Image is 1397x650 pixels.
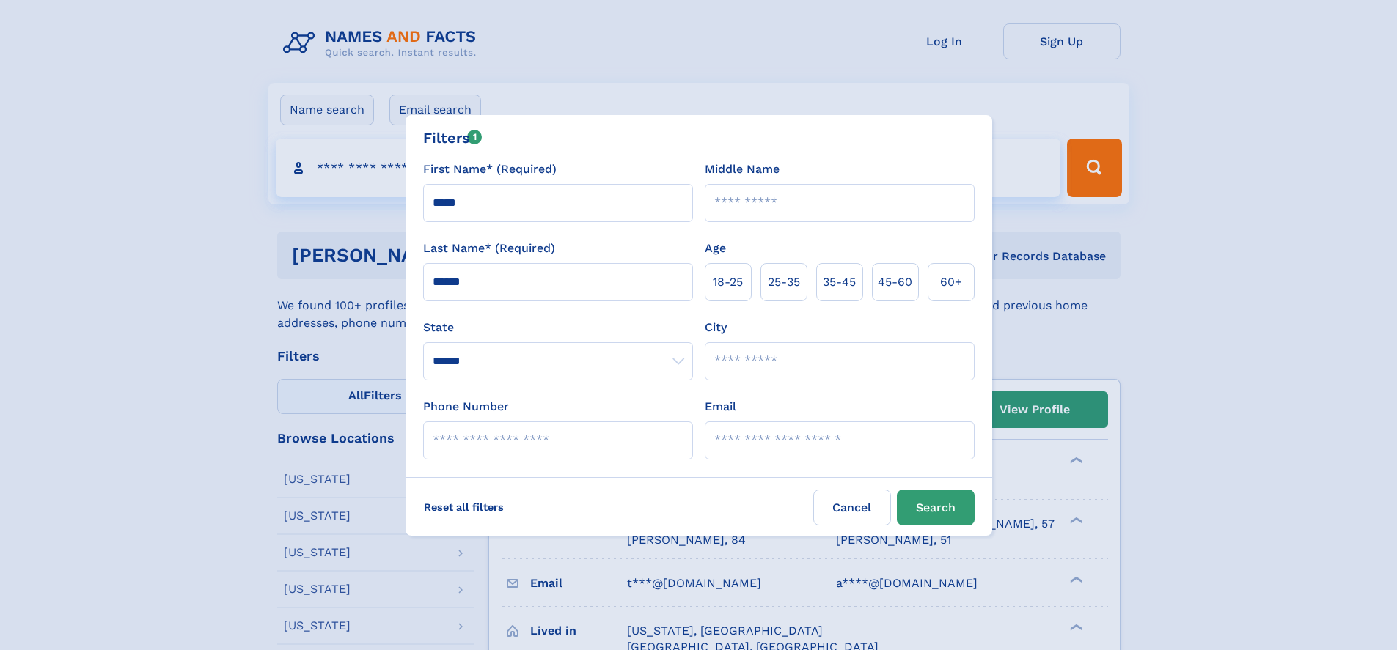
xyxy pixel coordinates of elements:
label: Phone Number [423,398,509,416]
span: 60+ [940,273,962,291]
label: Email [705,398,736,416]
label: Reset all filters [414,490,513,525]
label: Last Name* (Required) [423,240,555,257]
span: 25‑35 [768,273,800,291]
span: 35‑45 [823,273,856,291]
label: Age [705,240,726,257]
label: Cancel [813,490,891,525]
button: Search [897,490,975,525]
span: 18‑25 [713,273,743,291]
label: City [705,319,727,336]
label: Middle Name [705,160,780,178]
label: State [423,319,693,336]
label: First Name* (Required) [423,160,557,178]
div: Filters [423,127,483,149]
span: 45‑60 [878,273,912,291]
